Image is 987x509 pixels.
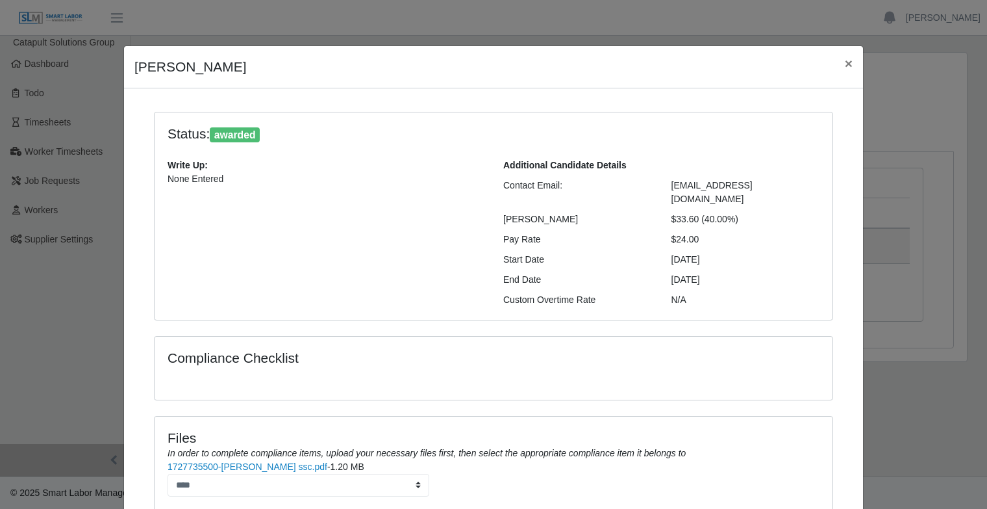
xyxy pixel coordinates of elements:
div: Custom Overtime Rate [494,293,662,307]
span: 1.20 MB [331,462,364,472]
div: [PERSON_NAME] [494,213,662,226]
b: Additional Candidate Details [503,160,627,170]
div: End Date [494,273,662,287]
b: Write Up: [168,160,208,170]
h4: Files [168,430,819,446]
span: [DATE] [671,274,700,285]
div: Start Date [494,253,662,267]
span: N/A [671,294,686,305]
div: Pay Rate [494,233,662,246]
div: $33.60 (40.00%) [662,213,830,226]
span: × [845,56,853,71]
h4: [PERSON_NAME] [134,57,247,77]
h4: Compliance Checklist [168,350,595,366]
p: None Entered [168,172,484,186]
li: - [168,460,819,497]
span: [EMAIL_ADDRESS][DOMAIN_NAME] [671,180,753,204]
h4: Status: [168,125,652,143]
i: In order to complete compliance items, upload your necessary files first, then select the appropr... [168,448,686,458]
div: Contact Email: [494,179,662,206]
span: awarded [210,127,260,143]
div: $24.00 [662,233,830,246]
button: Close [834,46,863,81]
a: 1727735500-[PERSON_NAME] ssc.pdf [168,462,327,472]
div: [DATE] [662,253,830,267]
